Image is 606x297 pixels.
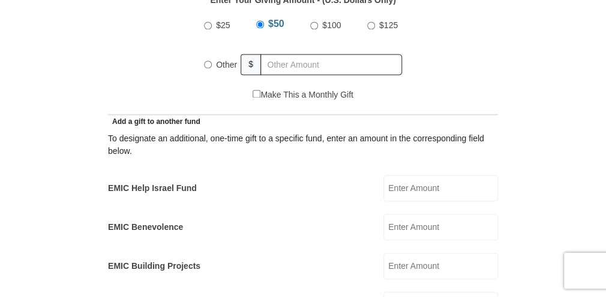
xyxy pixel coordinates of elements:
input: Other Amount [260,54,402,75]
input: Make This a Monthly Gift [253,90,260,98]
span: Other [216,60,237,69]
span: $100 [322,20,341,30]
div: To designate an additional, one-time gift to a specific fund, enter an amount in the correspondin... [108,132,498,157]
input: Enter Amount [383,253,498,279]
input: Enter Amount [383,214,498,240]
label: EMIC Benevolence [108,220,183,233]
span: $ [241,54,261,75]
span: $50 [268,19,284,29]
input: Enter Amount [383,175,498,201]
label: EMIC Building Projects [108,259,200,272]
span: Add a gift to another fund [108,117,200,126]
label: Make This a Monthly Gift [253,89,353,101]
span: $25 [216,20,230,30]
label: EMIC Help Israel Fund [108,181,197,194]
span: $125 [379,20,398,30]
